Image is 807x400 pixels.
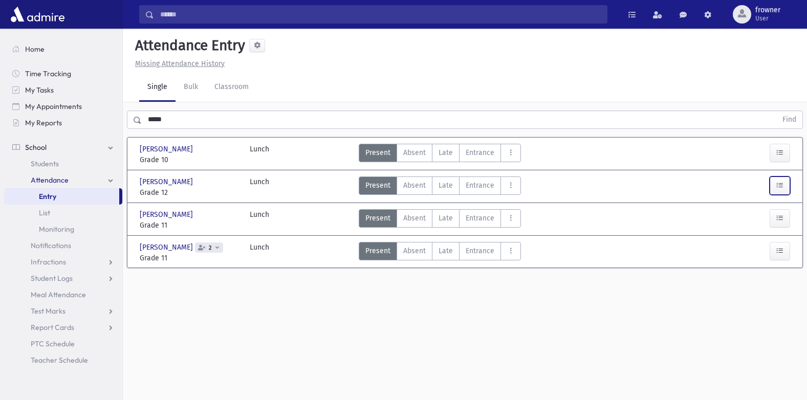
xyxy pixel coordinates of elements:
span: Attendance [31,175,69,185]
span: PTC Schedule [31,339,75,348]
a: Home [4,41,122,57]
a: My Tasks [4,82,122,98]
span: Present [365,147,390,158]
span: Grade 12 [140,187,239,198]
span: [PERSON_NAME] [140,144,195,154]
div: AttTypes [359,242,521,263]
span: [PERSON_NAME] [140,242,195,253]
a: My Reports [4,115,122,131]
span: User [755,14,780,23]
span: Absent [403,246,426,256]
span: Entrance [466,246,494,256]
button: Find [776,111,802,128]
span: Late [439,180,453,191]
a: Teacher Schedule [4,352,122,368]
u: Missing Attendance History [135,59,225,68]
a: Meal Attendance [4,286,122,303]
span: Teacher Schedule [31,355,88,365]
a: Report Cards [4,319,122,336]
input: Search [154,5,607,24]
span: Student Logs [31,274,73,283]
a: Notifications [4,237,122,254]
span: Late [439,213,453,224]
span: Grade 11 [140,220,239,231]
span: Absent [403,213,426,224]
span: frowner [755,6,780,14]
div: Lunch [250,242,269,263]
a: Test Marks [4,303,122,319]
span: Time Tracking [25,69,71,78]
div: Lunch [250,176,269,198]
a: List [4,205,122,221]
a: PTC Schedule [4,336,122,352]
span: Students [31,159,59,168]
a: Attendance [4,172,122,188]
span: Grade 11 [140,253,239,263]
span: My Appointments [25,102,82,111]
span: Infractions [31,257,66,266]
h5: Attendance Entry [131,37,245,54]
span: Grade 10 [140,154,239,165]
span: Late [439,246,453,256]
span: Home [25,45,45,54]
span: Absent [403,147,426,158]
span: Monitoring [39,225,74,234]
a: Infractions [4,254,122,270]
div: Lunch [250,144,269,165]
span: List [39,208,50,217]
span: Notifications [31,241,71,250]
span: Meal Attendance [31,290,86,299]
span: My Reports [25,118,62,127]
a: Time Tracking [4,65,122,82]
span: Entrance [466,180,494,191]
a: Student Logs [4,270,122,286]
a: My Appointments [4,98,122,115]
a: Classroom [206,73,257,102]
span: 2 [207,245,214,251]
div: AttTypes [359,144,521,165]
span: School [25,143,47,152]
span: Entrance [466,147,494,158]
div: AttTypes [359,176,521,198]
span: Absent [403,180,426,191]
span: Entry [39,192,56,201]
span: [PERSON_NAME] [140,176,195,187]
div: AttTypes [359,209,521,231]
span: Late [439,147,453,158]
span: My Tasks [25,85,54,95]
span: Entrance [466,213,494,224]
span: Present [365,246,390,256]
img: AdmirePro [8,4,67,25]
a: Missing Attendance History [131,59,225,68]
a: Students [4,155,122,172]
span: Test Marks [31,306,66,316]
a: Single [139,73,176,102]
a: School [4,139,122,155]
a: Entry [4,188,119,205]
div: Lunch [250,209,269,231]
a: Monitoring [4,221,122,237]
span: Present [365,213,390,224]
a: Bulk [176,73,206,102]
span: Report Cards [31,323,74,332]
span: [PERSON_NAME] [140,209,195,220]
span: Present [365,180,390,191]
